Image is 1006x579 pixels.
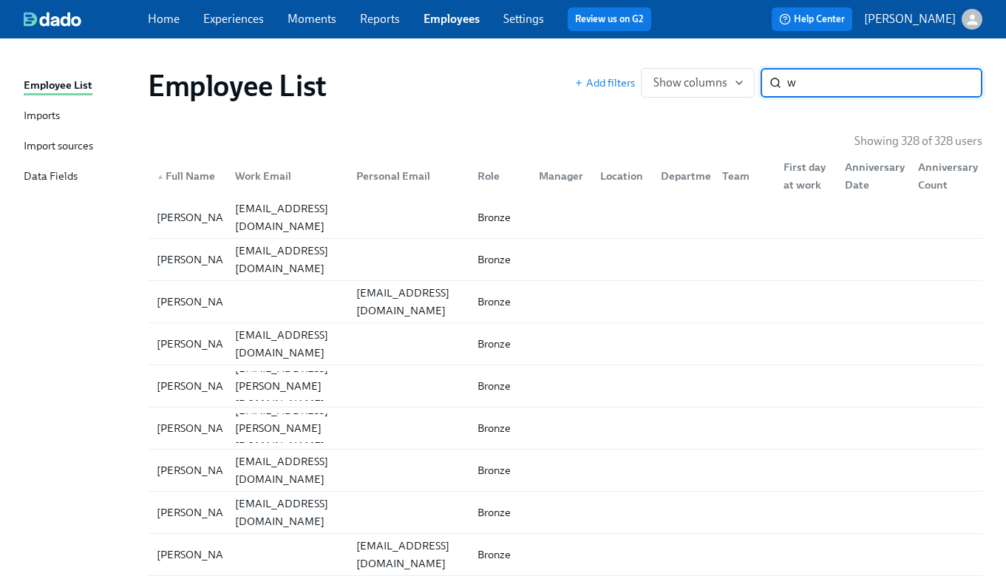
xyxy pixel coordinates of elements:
[655,167,728,185] div: Department
[229,495,344,530] div: [EMAIL_ADDRESS][DOMAIN_NAME]
[148,365,982,407] a: [PERSON_NAME][EMAIL_ADDRESS][PERSON_NAME][DOMAIN_NAME]Bronze
[24,107,60,126] div: Imports
[151,461,249,479] div: [PERSON_NAME]
[229,453,344,488] div: [EMAIL_ADDRESS][DOMAIN_NAME]
[503,12,544,26] a: Settings
[833,161,906,191] div: Anniversary Date
[574,75,635,90] button: Add filters
[472,293,527,311] div: Bronze
[350,537,466,572] div: [EMAIL_ADDRESS][DOMAIN_NAME]
[151,167,223,185] div: Full Name
[151,504,249,521] div: [PERSON_NAME]
[472,377,527,395] div: Bronze
[906,161,979,191] div: Anniversary Count
[24,168,78,186] div: Data Fields
[350,167,466,185] div: Personal Email
[151,209,249,226] div: [PERSON_NAME]
[24,168,136,186] a: Data Fields
[778,158,833,194] div: First day at work
[148,12,180,26] a: Home
[223,161,344,191] div: Work Email
[151,546,249,563] div: [PERSON_NAME]
[148,281,982,323] a: [PERSON_NAME][EMAIL_ADDRESS][DOMAIN_NAME]Bronze
[779,12,845,27] span: Help Center
[157,173,164,180] span: ▲
[151,161,223,191] div: ▲Full Name
[229,200,344,235] div: [EMAIL_ADDRESS][DOMAIN_NAME]
[527,161,588,191] div: Manager
[854,133,982,149] p: Showing 328 of 328 users
[148,407,982,450] a: [PERSON_NAME][EMAIL_ADDRESS][PERSON_NAME][DOMAIN_NAME]Bronze
[350,284,466,319] div: [EMAIL_ADDRESS][DOMAIN_NAME]
[24,138,93,156] div: Import sources
[594,167,650,185] div: Location
[229,402,344,455] div: [EMAIL_ADDRESS][PERSON_NAME][DOMAIN_NAME]
[360,12,400,26] a: Reports
[24,107,136,126] a: Imports
[148,534,982,576] a: [PERSON_NAME][EMAIL_ADDRESS][DOMAIN_NAME]Bronze
[229,359,344,413] div: [EMAIL_ADDRESS][PERSON_NAME][DOMAIN_NAME]
[148,323,982,365] a: [PERSON_NAME][EMAIL_ADDRESS][DOMAIN_NAME]Bronze
[472,461,527,479] div: Bronze
[839,158,911,194] div: Anniversary Date
[203,12,264,26] a: Experiences
[148,197,982,239] a: [PERSON_NAME][EMAIL_ADDRESS][DOMAIN_NAME]Bronze
[472,504,527,521] div: Bronze
[148,281,982,322] div: [PERSON_NAME][EMAIL_ADDRESS][DOMAIN_NAME]Bronze
[472,167,527,185] div: Role
[653,75,742,90] span: Show columns
[575,12,644,27] a: Review us on G2
[424,12,480,26] a: Employees
[533,167,589,185] div: Manager
[288,12,336,26] a: Moments
[472,209,527,226] div: Bronze
[912,158,984,194] div: Anniversary Count
[864,9,982,30] button: [PERSON_NAME]
[472,335,527,353] div: Bronze
[588,161,650,191] div: Location
[472,419,527,437] div: Bronze
[344,161,466,191] div: Personal Email
[148,450,982,492] a: [PERSON_NAME][EMAIL_ADDRESS][DOMAIN_NAME]Bronze
[716,167,772,185] div: Team
[148,68,327,104] h1: Employee List
[710,161,772,191] div: Team
[24,77,136,95] a: Employee List
[24,12,81,27] img: dado
[151,377,249,395] div: [PERSON_NAME]
[472,251,527,268] div: Bronze
[148,492,982,534] a: [PERSON_NAME][EMAIL_ADDRESS][DOMAIN_NAME]Bronze
[148,239,982,280] div: [PERSON_NAME][EMAIL_ADDRESS][DOMAIN_NAME]Bronze
[148,365,982,407] div: [PERSON_NAME][EMAIL_ADDRESS][PERSON_NAME][DOMAIN_NAME]Bronze
[24,12,148,27] a: dado
[151,419,249,437] div: [PERSON_NAME]
[148,534,982,575] div: [PERSON_NAME][EMAIL_ADDRESS][DOMAIN_NAME]Bronze
[148,239,982,281] a: [PERSON_NAME][EMAIL_ADDRESS][DOMAIN_NAME]Bronze
[229,167,344,185] div: Work Email
[649,161,710,191] div: Department
[472,546,527,563] div: Bronze
[148,492,982,533] div: [PERSON_NAME][EMAIL_ADDRESS][DOMAIN_NAME]Bronze
[24,77,92,95] div: Employee List
[772,7,852,31] button: Help Center
[151,335,249,353] div: [PERSON_NAME]
[772,161,833,191] div: First day at work
[151,251,249,268] div: [PERSON_NAME]
[641,68,755,98] button: Show columns
[864,11,956,27] p: [PERSON_NAME]
[148,323,982,365] div: [PERSON_NAME][EMAIL_ADDRESS][DOMAIN_NAME]Bronze
[466,161,527,191] div: Role
[229,326,344,362] div: [EMAIL_ADDRESS][DOMAIN_NAME]
[229,242,344,277] div: [EMAIL_ADDRESS][DOMAIN_NAME]
[787,68,982,98] input: Search by name
[151,293,249,311] div: [PERSON_NAME]
[148,197,982,238] div: [PERSON_NAME][EMAIL_ADDRESS][DOMAIN_NAME]Bronze
[568,7,651,31] button: Review us on G2
[24,138,136,156] a: Import sources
